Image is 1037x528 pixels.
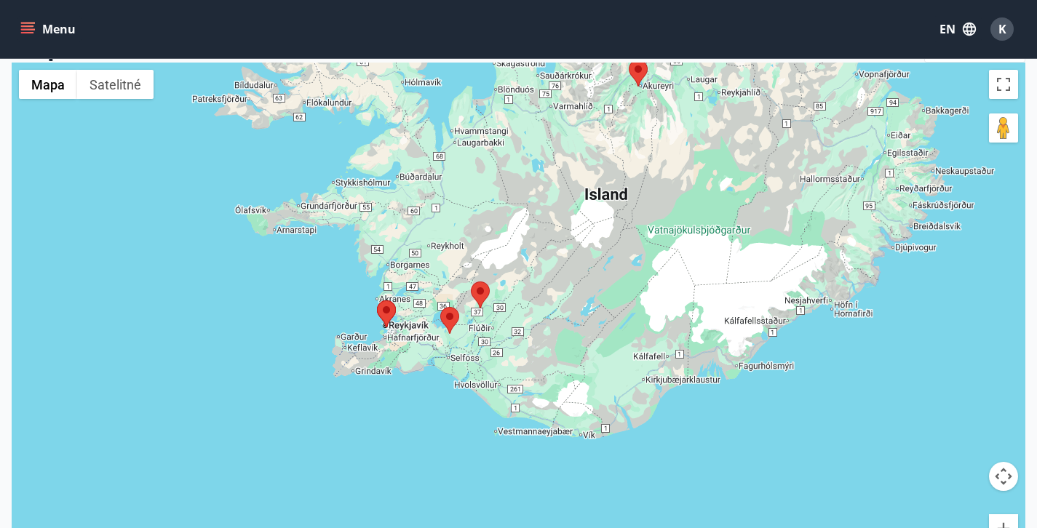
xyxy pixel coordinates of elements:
[17,16,82,42] button: menu
[19,70,77,99] button: Zobraziť mapu s ulicami
[998,21,1006,37] span: K
[77,70,154,99] button: Zobraziť satelitné snímky
[934,16,982,42] button: EN
[989,70,1018,99] button: Prepnúť zobrazenie na celú obrazovku
[989,113,1018,143] button: Presunutím panáčika na mapu otvoríte Street View
[985,12,1020,47] button: K
[989,462,1018,491] button: Ovládať kameru na mape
